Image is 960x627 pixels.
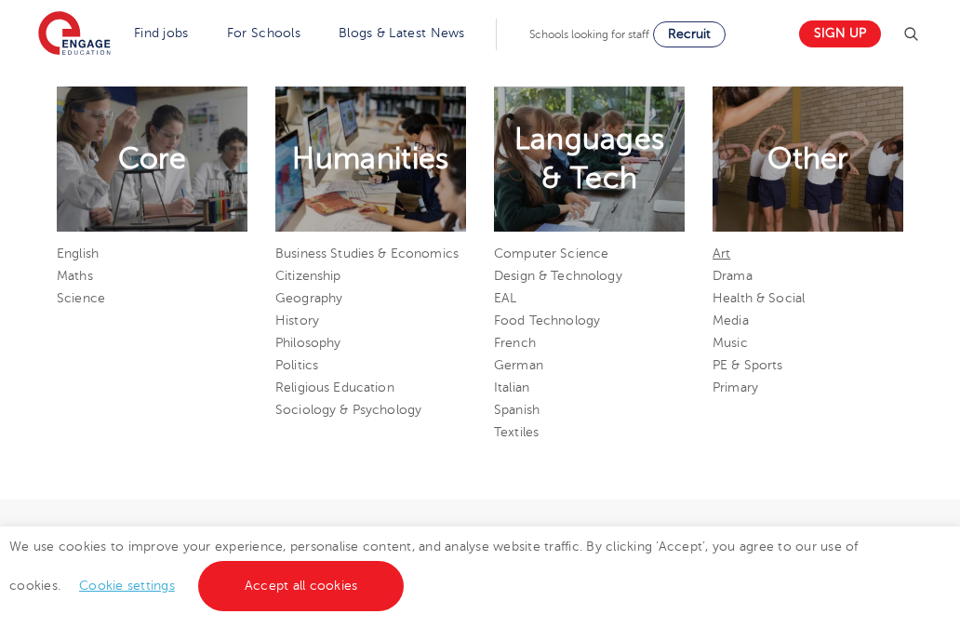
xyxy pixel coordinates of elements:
a: Food Technology [494,313,600,327]
a: Religious Education [275,380,394,394]
a: Accept all cookies [198,561,405,611]
a: Textiles [494,425,539,439]
a: Citizenship [275,269,341,283]
a: Art [713,247,730,260]
a: English [57,247,99,260]
h2: Humanities [292,140,448,179]
a: Sign up [799,20,881,47]
a: History [275,313,319,327]
a: Spanish [494,403,540,417]
a: Geography [275,291,342,305]
a: Maths [57,269,93,283]
a: For Schools [227,26,300,40]
span: Recruit [668,27,711,41]
a: Recruit [653,21,726,47]
a: Sociology & Psychology [275,403,421,417]
a: Philosophy [275,336,340,350]
h2: Languages & Tech [514,120,665,198]
a: Music [713,336,748,350]
a: Blogs & Latest News [339,26,465,40]
a: Health & Social [713,291,805,305]
a: Business Studies & Economics [275,247,459,260]
a: French [494,336,536,350]
a: Politics [275,358,318,372]
a: EAL [494,291,516,305]
h2: Core [118,140,186,179]
img: Engage Education [38,11,111,58]
a: Design & Technology [494,269,622,283]
a: PE & Sports [713,358,783,372]
a: Media [713,313,749,327]
a: Find jobs [134,26,189,40]
a: Drama [713,269,753,283]
a: Computer Science [494,247,608,260]
span: We use cookies to improve your experience, personalise content, and analyse website traffic. By c... [9,540,859,593]
span: Schools looking for staff [529,28,649,41]
a: German [494,358,543,372]
a: Science [57,291,105,305]
a: Italian [494,380,529,394]
h2: Other [767,140,848,179]
a: Cookie settings [79,579,175,593]
a: Primary [713,380,758,394]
